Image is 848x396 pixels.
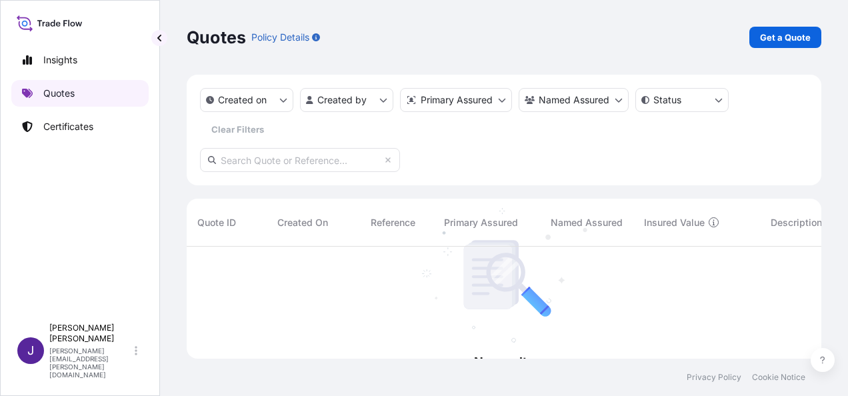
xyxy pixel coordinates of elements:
[11,80,149,107] a: Quotes
[653,93,681,107] p: Status
[277,216,328,229] span: Created On
[27,344,34,357] span: J
[752,372,805,383] a: Cookie Notice
[49,347,132,379] p: [PERSON_NAME][EMAIL_ADDRESS][PERSON_NAME][DOMAIN_NAME]
[687,372,741,383] a: Privacy Policy
[43,120,93,133] p: Certificates
[187,27,246,48] p: Quotes
[635,88,729,112] button: certificateStatus Filter options
[400,88,512,112] button: distributor Filter options
[251,31,309,44] p: Policy Details
[43,53,77,67] p: Insights
[444,216,518,229] span: Primary Assured
[49,323,132,344] p: [PERSON_NAME] [PERSON_NAME]
[539,93,609,107] p: Named Assured
[200,148,400,172] input: Search Quote or Reference...
[760,31,811,44] p: Get a Quote
[317,93,367,107] p: Created by
[644,216,705,229] span: Insured Value
[43,87,75,100] p: Quotes
[371,216,415,229] span: Reference
[211,123,264,136] p: Clear Filters
[519,88,629,112] button: cargoOwner Filter options
[749,27,821,48] a: Get a Quote
[200,119,275,140] button: Clear Filters
[11,113,149,140] a: Certificates
[300,88,393,112] button: createdBy Filter options
[421,93,493,107] p: Primary Assured
[200,88,293,112] button: createdOn Filter options
[11,47,149,73] a: Insights
[551,216,623,229] span: Named Assured
[218,93,267,107] p: Created on
[197,216,236,229] span: Quote ID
